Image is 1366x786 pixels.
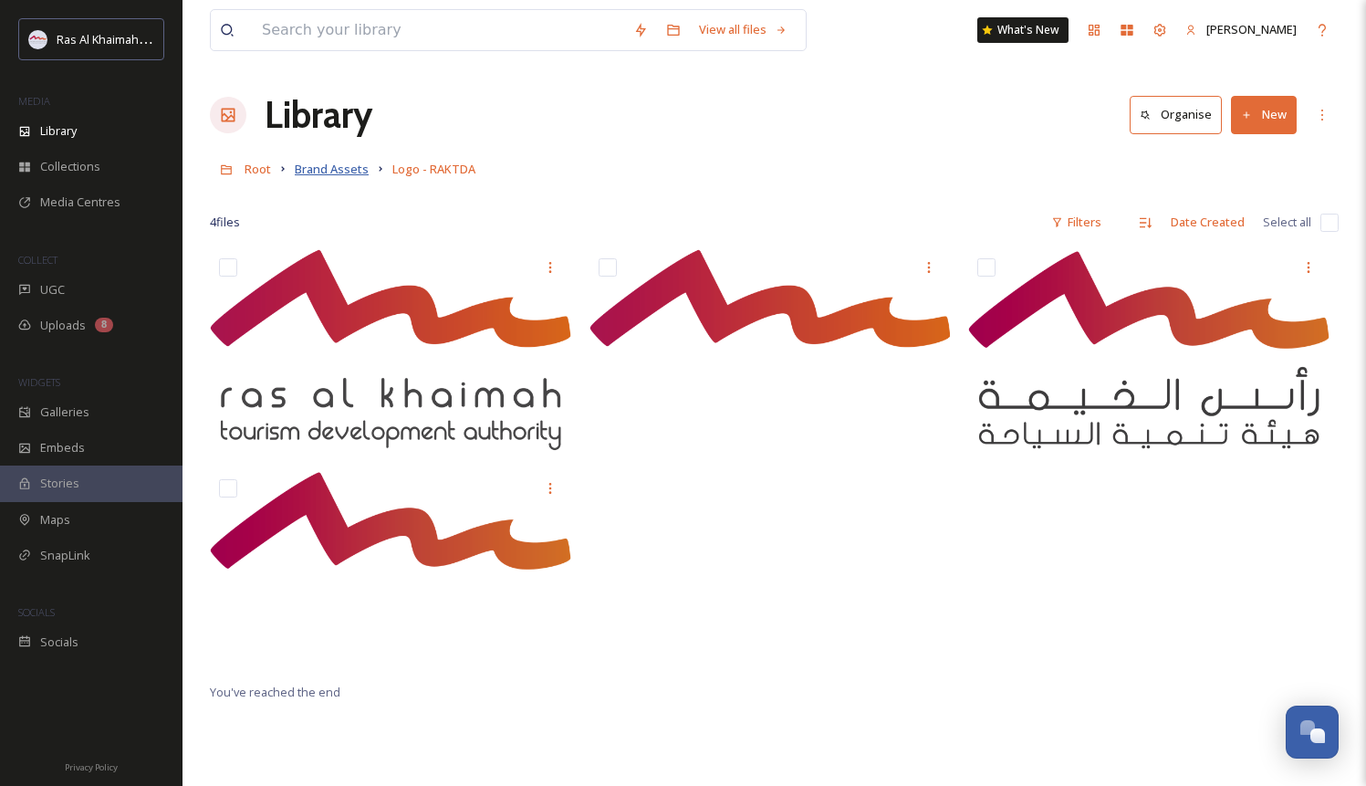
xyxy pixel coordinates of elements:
span: Galleries [40,403,89,421]
div: Date Created [1162,204,1254,240]
span: Logo - RAKTDA [392,161,475,177]
span: 4 file s [210,214,240,231]
span: Collections [40,158,100,175]
span: Media Centres [40,194,120,211]
span: MEDIA [18,94,50,108]
div: Filters [1042,204,1111,240]
span: Select all [1263,214,1311,231]
a: [PERSON_NAME] [1176,12,1306,47]
button: Open Chat [1286,706,1339,759]
span: WIDGETS [18,375,60,389]
img: RAKTDA_ENG_NEW STACKED LOGO_REV_RGB.png [589,249,951,451]
a: Organise [1130,96,1231,133]
button: New [1231,96,1297,133]
span: SOCIALS [18,605,55,619]
a: Privacy Policy [65,755,118,777]
img: Logo_RAKTDA_RGB-01.png [29,30,47,48]
div: 8 [95,318,113,332]
a: Logo - RAKTDA [392,158,475,180]
span: Root [245,161,271,177]
img: RAKTDA_AR_NEW STACKED LOGO_REV_RGB.png [210,470,571,672]
button: Organise [1130,96,1222,133]
span: Embeds [40,439,85,456]
span: Privacy Policy [65,761,118,773]
span: COLLECT [18,253,57,267]
span: Socials [40,634,78,651]
img: RAKTDA_ENG_NEW STACKED LOGO_RGB.png [210,249,571,451]
a: Root [245,158,271,180]
span: [PERSON_NAME] [1206,21,1297,37]
a: Library [265,88,372,142]
span: You've reached the end [210,684,340,700]
a: View all files [690,12,797,47]
a: Brand Assets [295,158,369,180]
span: Maps [40,511,70,529]
span: UGC [40,281,65,299]
span: Ras Al Khaimah Tourism Development Authority [57,30,315,47]
img: RAKTDA_AR_NEW STACKED LOGO_RGB.png [968,249,1330,451]
span: Library [40,122,77,140]
input: Search your library [253,10,624,50]
span: Brand Assets [295,161,369,177]
span: Uploads [40,317,86,334]
a: What's New [977,17,1069,43]
span: SnapLink [40,547,90,564]
span: Stories [40,475,79,492]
